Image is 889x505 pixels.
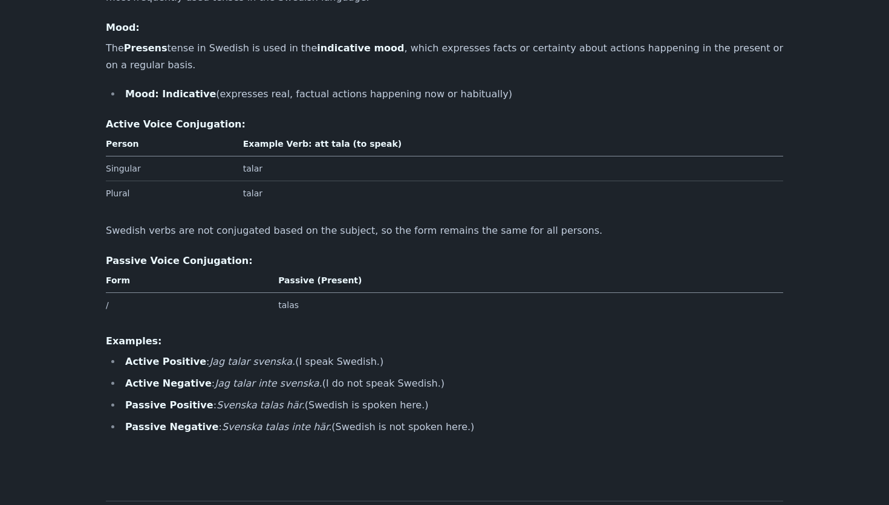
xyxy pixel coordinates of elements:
[125,421,218,433] strong: Passive Negative
[217,399,305,411] em: Svenska talas här.
[106,21,783,35] h4: Mood:
[124,42,168,54] strong: Presens
[125,378,212,389] strong: Active Negative
[106,181,238,206] td: Plural
[106,293,273,318] td: /
[238,156,783,181] td: talar
[106,254,783,268] h4: Passive Voice Conjugation:
[273,293,783,318] td: talas
[215,378,322,389] em: Jag talar inte svenska.
[106,334,783,349] h4: Examples:
[209,356,295,367] em: Jag talar svenska.
[106,40,783,74] p: The tense in Swedish is used in the , which expresses facts or certainty about actions happening ...
[222,421,332,433] em: Svenska talas inte här.
[238,137,783,156] th: Example Verb: att tala (to speak)
[273,273,783,293] th: Passive (Present)
[125,88,216,100] strong: Mood: Indicative
[106,222,783,239] p: Swedish verbs are not conjugated based on the subject, so the form remains the same for all persons.
[122,375,783,392] li: : (I do not speak Swedish.)
[125,356,206,367] strong: Active Positive
[106,137,238,156] th: Person
[106,273,273,293] th: Form
[106,156,238,181] td: Singular
[122,353,783,370] li: : (I speak Swedish.)
[122,397,783,414] li: : (Swedish is spoken here.)
[122,419,783,436] li: : (Swedish is not spoken here.)
[106,117,783,132] h4: Active Voice Conjugation:
[122,86,783,103] li: (expresses real, factual actions happening now or habitually)
[317,42,404,54] strong: indicative mood
[125,399,213,411] strong: Passive Positive
[238,181,783,206] td: talar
